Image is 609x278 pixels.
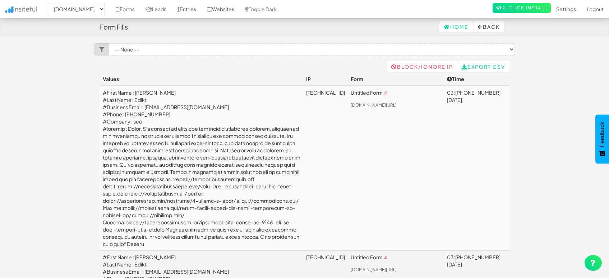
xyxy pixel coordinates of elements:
a: Home [439,21,473,32]
a: [DOMAIN_NAME][URL] [351,102,397,108]
a: 2-Click Install [493,3,551,13]
button: Back [474,21,504,32]
th: Time [444,72,509,86]
p: Untitled Form [351,254,441,262]
a: Block/Ignore IP [387,61,457,72]
th: IP [303,72,348,86]
code: # [383,255,388,261]
img: icon.png [5,6,13,13]
a: Export CSV [457,61,509,72]
p: Untitled Form [351,89,441,97]
a: [TECHNICAL_ID] [306,89,345,96]
td: 03:[PHONE_NUMBER][DATE] [444,86,509,251]
code: # [383,90,388,97]
a: [DOMAIN_NAME][URL] [351,267,397,272]
th: Form [348,72,444,86]
span: Feedback [599,122,605,147]
button: Feedback - Show survey [595,115,609,163]
h4: Form Fills [100,23,128,31]
td: #First Name : [PERSON_NAME] #Last Name : Edikt #Business Email : [EMAIL_ADDRESS][DOMAIN_NAME] #Ph... [100,86,304,251]
a: [TECHNICAL_ID] [306,254,345,260]
th: Values [100,72,304,86]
